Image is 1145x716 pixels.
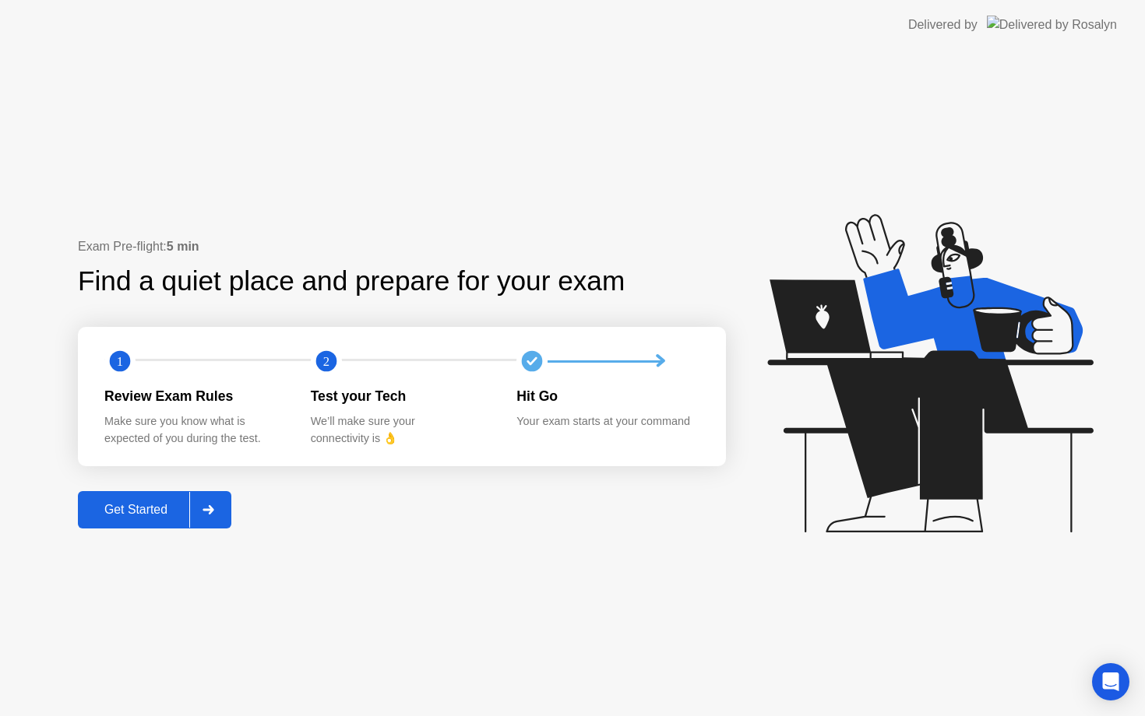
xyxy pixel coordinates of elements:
[908,16,978,34] div: Delivered by
[516,386,698,406] div: Hit Go
[1092,663,1129,700] div: Open Intercom Messenger
[78,491,231,528] button: Get Started
[311,386,492,406] div: Test your Tech
[117,354,123,369] text: 1
[78,261,627,302] div: Find a quiet place and prepare for your exam
[323,354,329,369] text: 2
[78,237,726,256] div: Exam Pre-flight:
[516,413,698,430] div: Your exam starts at your command
[987,16,1117,33] img: Delivered by Rosalyn
[311,413,492,447] div: We’ll make sure your connectivity is 👌
[104,386,286,406] div: Review Exam Rules
[83,503,189,517] div: Get Started
[104,413,286,447] div: Make sure you know what is expected of you during the test.
[167,240,199,253] b: 5 min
